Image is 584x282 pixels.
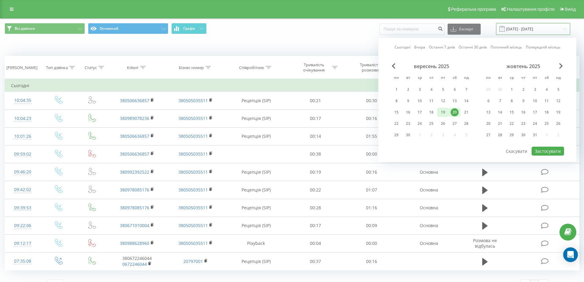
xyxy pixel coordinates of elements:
[563,247,578,262] div: Open Intercom Messenger
[402,130,414,140] div: вт 30 вер 2025 р.
[517,130,529,140] div: чт 30 жовт 2025 р.
[11,95,35,106] div: 10:04:35
[404,86,412,94] div: 2
[288,163,344,181] td: 00:19
[531,97,539,105] div: 10
[529,96,541,106] div: пт 10 жовт 2025 р.
[494,119,506,128] div: вт 21 жовт 2025 р.
[344,92,400,110] td: 00:30
[483,96,494,106] div: пн 6 жовт 2025 р.
[484,97,492,105] div: 6
[490,44,522,50] a: Поточний місяць
[449,96,460,106] div: сб 13 вер 2025 р.
[344,234,400,252] td: 00:00
[541,108,552,117] div: сб 18 жовт 2025 р.
[122,261,147,267] a: 0672246044
[344,145,400,163] td: 00:00
[552,85,564,94] div: нд 5 жовт 2025 р.
[519,108,527,116] div: 16
[459,44,487,50] a: Останні 30 днів
[178,151,208,157] a: 380505035511
[462,86,470,94] div: 7
[178,187,208,193] a: 380505035511
[506,108,517,117] div: ср 15 жовт 2025 р.
[517,96,529,106] div: чт 9 жовт 2025 р.
[225,110,288,127] td: Рецепція (SIP)
[427,74,436,83] abbr: четвер
[496,97,504,105] div: 7
[178,205,208,211] a: 380505035511
[508,108,516,116] div: 15
[542,74,551,83] abbr: субота
[494,130,506,140] div: вт 28 жовт 2025 р.
[559,63,563,69] span: Next Month
[288,253,344,270] td: 00:37
[120,133,149,139] a: 380506636857
[496,131,504,139] div: 28
[288,92,344,110] td: 00:21
[11,255,35,267] div: 07:35:08
[225,181,288,199] td: Рецепція (SIP)
[414,44,425,50] a: Вчора
[451,7,496,12] span: Реферальна програма
[416,108,424,116] div: 17
[507,7,555,12] span: Налаштування профілю
[416,120,424,128] div: 24
[460,85,472,94] div: нд 7 вер 2025 р.
[449,119,460,128] div: сб 27 вер 2025 р.
[460,119,472,128] div: нд 28 вер 2025 р.
[395,44,410,50] a: Сьогодні
[427,120,435,128] div: 25
[288,127,344,145] td: 00:14
[288,234,344,252] td: 00:04
[531,86,539,94] div: 3
[460,96,472,106] div: нд 14 вер 2025 р.
[449,85,460,94] div: сб 6 вер 2025 р.
[178,98,208,103] a: 380505035511
[404,108,412,116] div: 16
[127,65,139,70] div: Клієнт
[344,199,400,217] td: 01:16
[380,24,445,35] input: Пошук за номером
[552,96,564,106] div: нд 12 жовт 2025 р.
[344,110,400,127] td: 00:16
[483,63,564,69] div: жовтень 2025
[426,85,437,94] div: чт 4 вер 2025 р.
[451,86,459,94] div: 6
[5,23,85,34] button: Всі дзвінки
[183,258,203,264] a: 20797001
[483,130,494,140] div: пн 27 жовт 2025 р.
[225,92,288,110] td: Рецепція (SIP)
[108,253,166,270] td: 380672246044
[460,108,472,117] div: нд 21 вер 2025 р.
[399,163,458,181] td: Основна
[517,85,529,94] div: чт 2 жовт 2025 р.
[404,97,412,105] div: 9
[344,253,400,270] td: 00:16
[344,127,400,145] td: 01:55
[484,120,492,128] div: 20
[403,74,413,83] abbr: вівторок
[120,187,149,193] a: 380978085176
[11,166,35,178] div: 09:46:20
[120,169,149,175] a: 380992392522
[519,131,527,139] div: 30
[225,163,288,181] td: Рецепція (SIP)
[531,131,539,139] div: 31
[494,108,506,117] div: вт 14 жовт 2025 р.
[239,65,264,70] div: Співробітник
[416,86,424,94] div: 3
[392,74,401,83] abbr: понеділок
[225,199,288,217] td: Рецепція (SIP)
[483,119,494,128] div: пн 20 жовт 2025 р.
[414,108,426,117] div: ср 17 вер 2025 р.
[541,96,552,106] div: сб 11 жовт 2025 р.
[526,44,560,50] a: Попередній місяць
[288,110,344,127] td: 00:17
[11,148,35,160] div: 09:59:02
[541,119,552,128] div: сб 25 жовт 2025 р.
[508,131,516,139] div: 29
[531,120,539,128] div: 24
[519,74,528,83] abbr: четвер
[494,96,506,106] div: вт 7 жовт 2025 р.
